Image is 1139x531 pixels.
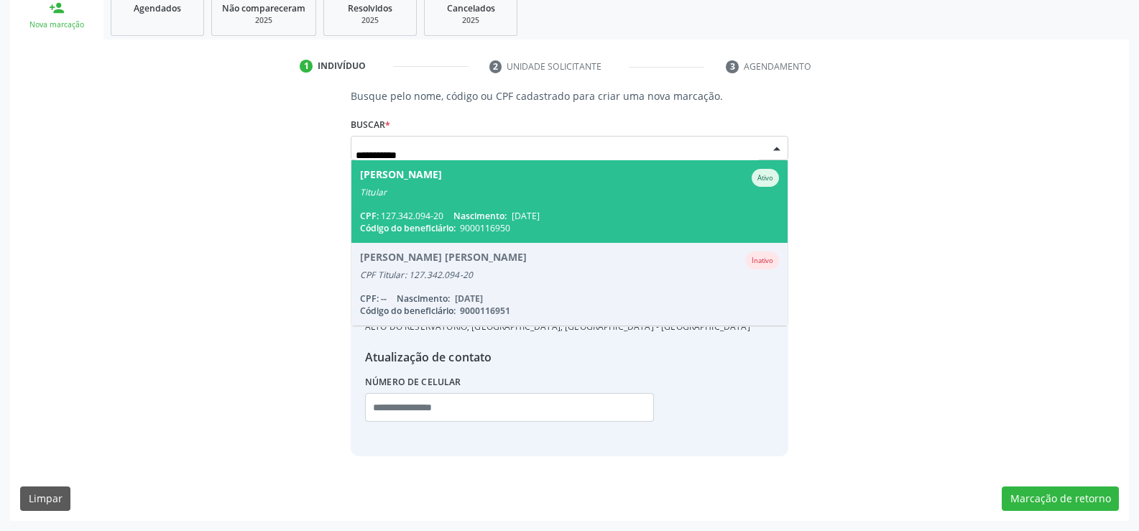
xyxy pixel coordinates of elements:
[360,169,442,187] div: [PERSON_NAME]
[360,210,379,222] span: CPF:
[360,187,779,198] div: Titular
[20,19,93,30] div: Nova marcação
[134,2,181,14] span: Agendados
[512,210,540,222] span: [DATE]
[460,222,510,234] span: 9000116950
[360,210,779,222] div: 127.342.094-20
[757,173,773,183] small: Ativo
[351,88,788,103] p: Busque pelo nome, código ou CPF cadastrado para criar uma nova marcação.
[360,222,456,234] span: Código do beneficiário:
[1002,486,1119,511] button: Marcação de retorno
[453,210,507,222] span: Nascimento:
[435,15,507,26] div: 2025
[351,114,390,136] label: Buscar
[300,60,313,73] div: 1
[365,320,750,333] div: ALTO DO RESERVATORIO, [GEOGRAPHIC_DATA], [GEOGRAPHIC_DATA] - [GEOGRAPHIC_DATA]
[20,486,70,511] button: Limpar
[348,2,392,14] span: Resolvidos
[365,371,461,393] label: Número de celular
[222,15,305,26] div: 2025
[222,2,305,14] span: Não compareceram
[318,60,366,73] div: Indivíduo
[334,15,406,26] div: 2025
[365,348,750,366] div: Atualização de contato
[447,2,495,14] span: Cancelados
